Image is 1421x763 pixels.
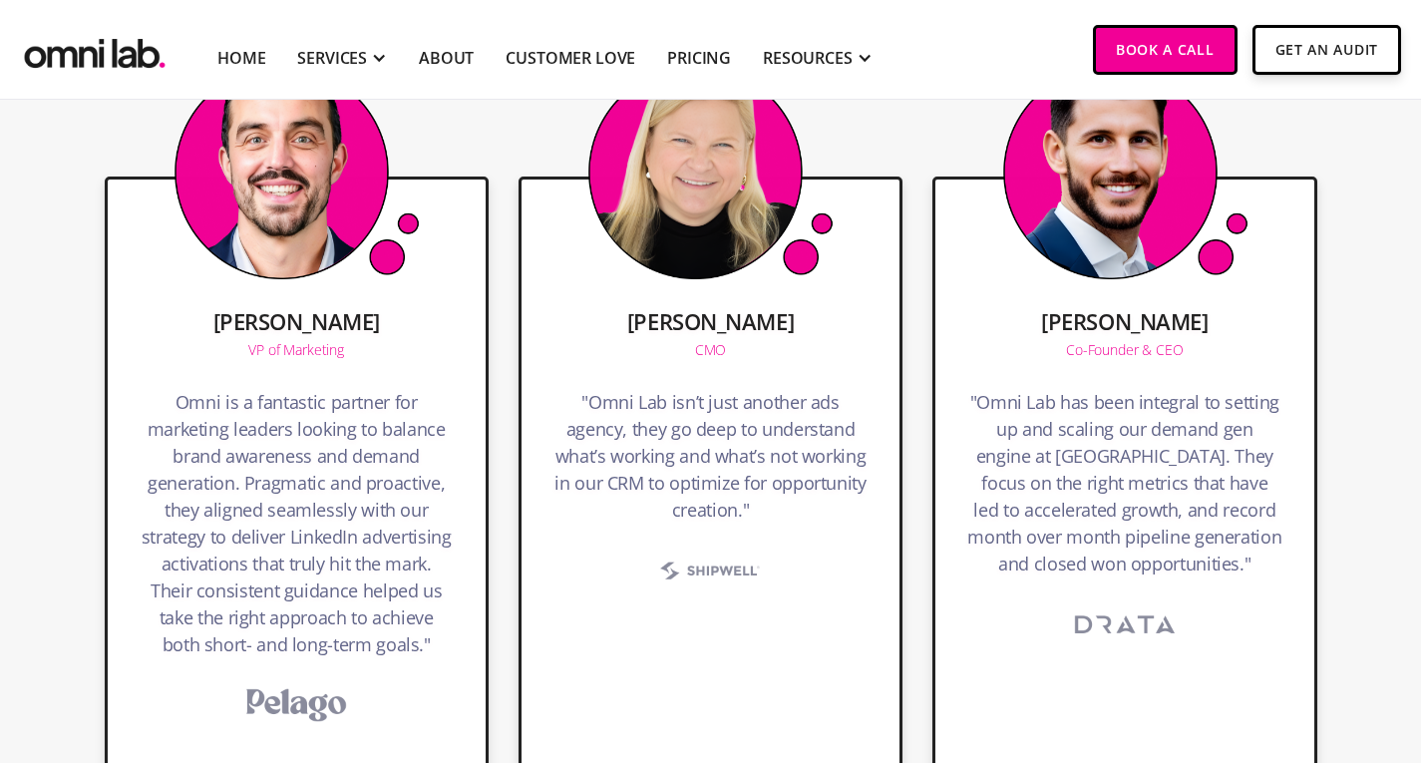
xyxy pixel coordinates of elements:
div: SERVICES [297,46,367,70]
div: Co-Founder & CEO [1066,343,1183,357]
img: Drata [1050,599,1200,649]
img: Shipwell [635,546,785,595]
img: Omni Lab: B2B SaaS Demand Generation Agency [20,25,170,74]
iframe: Chat Widget [1062,532,1421,763]
div: RESOURCES [763,46,853,70]
h5: [PERSON_NAME] [1041,309,1208,333]
a: Pricing [667,46,731,70]
h4: Omni is a fantastic partner for marketing leaders looking to balance brand awareness and demand g... [140,389,454,668]
img: PelagoHealth [221,680,371,730]
a: Home [217,46,265,70]
a: Customer Love [506,46,635,70]
div: VP of Marketing [248,343,344,357]
a: home [20,25,170,74]
h5: [PERSON_NAME] [213,309,380,333]
h4: "Omni Lab isn’t just another ads agency, they go deep to understand what’s working and what’s not... [553,389,868,534]
h5: [PERSON_NAME] [627,309,794,333]
div: CMO [695,343,727,357]
a: About [419,46,474,70]
a: Book a Call [1093,25,1238,75]
h4: "Omni Lab has been integral to setting up and scaling our demand gen engine at [GEOGRAPHIC_DATA].... [967,389,1281,587]
a: Get An Audit [1252,25,1401,75]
